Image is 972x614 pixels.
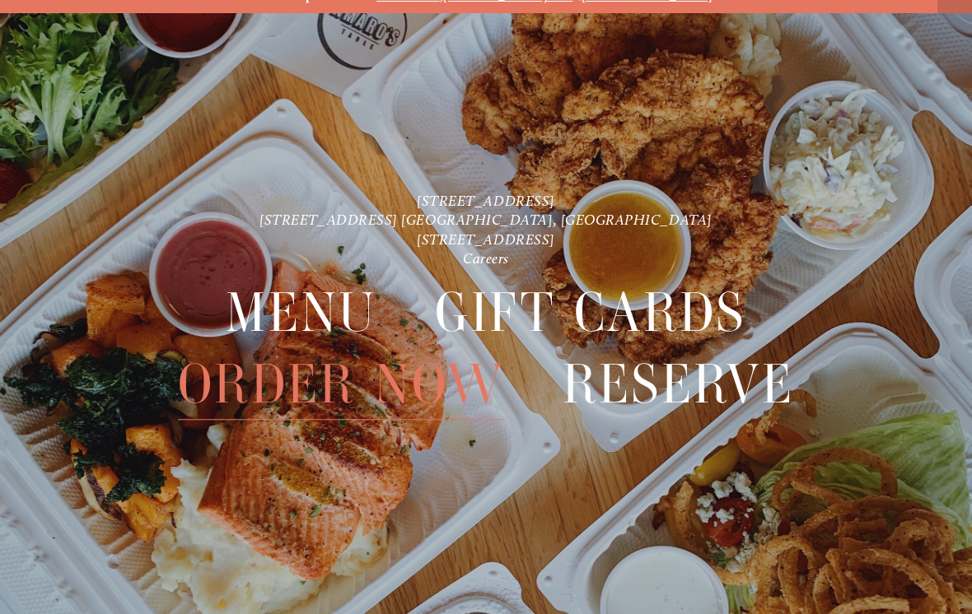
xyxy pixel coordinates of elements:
a: [STREET_ADDRESS] [GEOGRAPHIC_DATA], [GEOGRAPHIC_DATA] [259,212,713,229]
a: Gift Cards [435,278,745,348]
a: Reserve [563,349,794,419]
span: Menu [226,278,376,349]
a: Careers [463,250,509,267]
span: Gift Cards [435,278,745,349]
a: Menu [226,278,376,348]
span: Order Now [178,349,504,420]
span: Reserve [563,349,794,420]
a: [STREET_ADDRESS] [417,230,555,248]
a: Order Now [178,349,504,419]
a: [STREET_ADDRESS] [417,192,555,209]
